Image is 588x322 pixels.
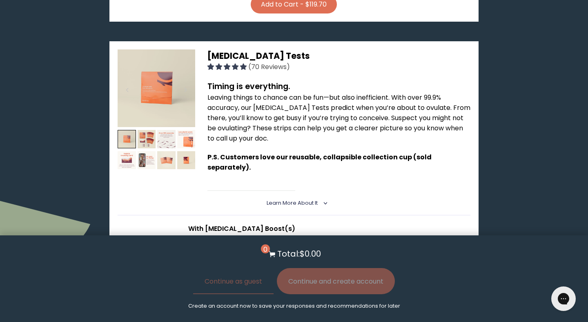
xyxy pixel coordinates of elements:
strong: Timing is everything. [207,81,290,92]
span: Learn More About it [267,199,318,206]
p: Create an account now to save your responses and recommendations for later [188,302,400,310]
span: P.S. Customers love our reusable, collapsible collection cup (sold separately) [207,152,432,172]
i: < [320,201,327,205]
span: 4.96 stars [207,62,248,72]
img: thumbnail image [138,130,156,148]
button: Continue and create account [277,268,395,294]
img: thumbnail image [118,49,195,127]
img: thumbnail image [177,151,196,170]
button: Continue as guest [193,268,274,294]
img: thumbnail image [118,151,136,170]
span: [MEDICAL_DATA] Tests [207,50,310,62]
img: thumbnail image [138,151,156,170]
p: Leaving things to chance can be fun—but also inefficient. With over 99.9% accuracy, our [MEDICAL_... [207,92,470,143]
p: With [MEDICAL_DATA] Boost(s) [188,224,400,234]
img: thumbnail image [157,151,176,170]
summary: Learn More About it < [267,199,322,207]
span: . [249,163,251,172]
iframe: Gorgias live chat messenger [547,284,580,314]
img: thumbnail image [177,130,196,148]
p: Total: $0.00 [277,248,321,260]
img: thumbnail image [157,130,176,148]
a: Download Test Instructions [207,181,295,191]
span: (70 Reviews) [248,62,290,72]
img: thumbnail image [118,130,136,148]
span: 0 [261,244,270,253]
